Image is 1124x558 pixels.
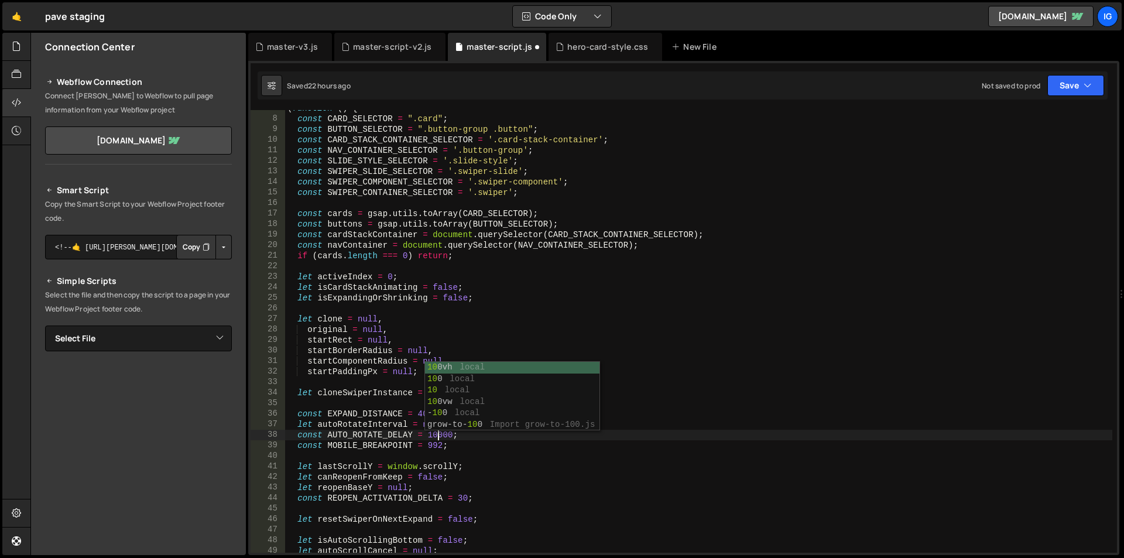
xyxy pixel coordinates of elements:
p: Connect [PERSON_NAME] to Webflow to pull page information from your Webflow project [45,89,232,117]
div: pave staging [45,9,105,23]
div: 24 [251,282,285,293]
div: 34 [251,388,285,398]
div: 29 [251,335,285,345]
a: [DOMAIN_NAME] [45,126,232,155]
iframe: YouTube video player [45,371,233,476]
div: 11 [251,145,285,156]
div: 35 [251,398,285,409]
div: 43 [251,482,285,493]
div: 40 [251,451,285,461]
div: 38 [251,430,285,440]
p: Select the file and then copy the script to a page in your Webflow Project footer code. [45,288,232,316]
div: 22 [251,261,285,272]
div: 32 [251,367,285,377]
div: 14 [251,177,285,187]
h2: Simple Scripts [45,274,232,288]
div: 13 [251,166,285,177]
div: 33 [251,377,285,388]
div: 17 [251,208,285,219]
button: Copy [176,235,216,259]
button: Code Only [513,6,611,27]
div: hero-card-style.css [567,41,648,53]
div: 41 [251,461,285,472]
div: Not saved to prod [982,81,1040,91]
button: Save [1047,75,1104,96]
div: 44 [251,493,285,504]
div: 12 [251,156,285,166]
div: 36 [251,409,285,419]
div: Button group with nested dropdown [176,235,232,259]
div: master-v3.js [267,41,318,53]
h2: Connection Center [45,40,135,53]
a: ig [1097,6,1118,27]
div: 15 [251,187,285,198]
div: 31 [251,356,285,367]
h2: Webflow Connection [45,75,232,89]
p: Copy the Smart Script to your Webflow Project footer code. [45,197,232,225]
div: 20 [251,240,285,251]
h2: Smart Script [45,183,232,197]
div: 47 [251,525,285,535]
div: 46 [251,514,285,525]
div: 19 [251,230,285,240]
div: 49 [251,546,285,556]
div: 39 [251,440,285,451]
div: New File [671,41,721,53]
div: 28 [251,324,285,335]
div: 21 [251,251,285,261]
div: 27 [251,314,285,324]
div: 23 [251,272,285,282]
div: 8 [251,114,285,124]
div: 26 [251,303,285,314]
a: [DOMAIN_NAME] [988,6,1094,27]
div: 25 [251,293,285,303]
div: 48 [251,535,285,546]
div: 42 [251,472,285,482]
div: 45 [251,504,285,514]
textarea: <!--🤙 [URL][PERSON_NAME][DOMAIN_NAME]> <script>document.addEventListener("DOMContentLoaded", func... [45,235,232,259]
div: 10 [251,135,285,145]
a: 🤙 [2,2,31,30]
div: master-script.js [467,41,532,53]
div: 18 [251,219,285,230]
div: Saved [287,81,351,91]
div: master-script-v2.js [353,41,431,53]
div: 16 [251,198,285,208]
div: 9 [251,124,285,135]
div: 30 [251,345,285,356]
div: 37 [251,419,285,430]
div: 22 hours ago [308,81,351,91]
